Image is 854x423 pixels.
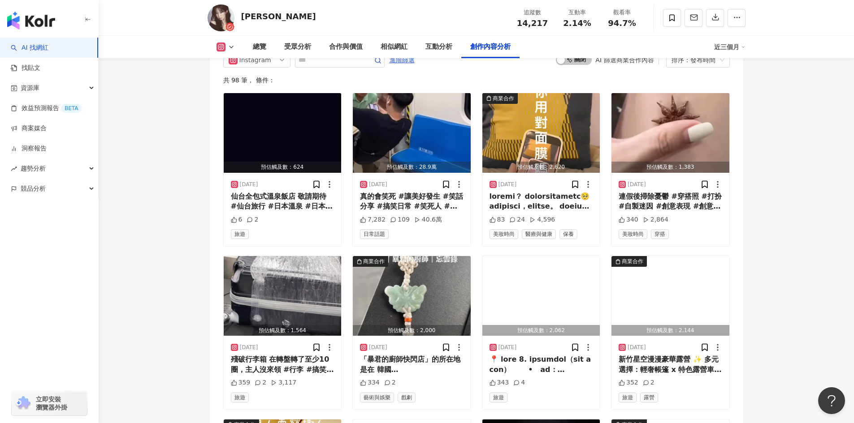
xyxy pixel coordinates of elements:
[223,77,730,84] div: 共 98 筆 ， 條件：
[253,42,266,52] div: 總覽
[224,93,342,173] button: 預估觸及數：624
[11,104,82,113] a: 效益預測報告BETA
[369,344,387,351] div: [DATE]
[390,215,410,224] div: 109
[559,229,577,239] span: 保養
[353,93,471,173] button: 預估觸及數：28.9萬
[619,192,722,212] div: 連假後掃除憂鬱 #穿搭照 #打扮 #自製迷因 #創意表現 #創意發想 #穿搭分享❤️ #穿搭配襯
[490,215,505,224] div: 83
[643,378,655,387] div: 2
[513,378,525,387] div: 4
[224,162,342,173] div: 預估觸及數：624
[619,229,647,239] span: 美妝時尚
[672,53,716,67] div: 排序：發布時間
[490,378,509,387] div: 343
[353,256,471,336] img: post-image
[818,387,845,414] iframe: Help Scout Beacon - Open
[628,181,646,188] div: [DATE]
[363,257,385,266] div: 商業合作
[353,325,471,336] div: 預估觸及數：2,000
[482,256,600,336] img: post-image
[284,42,311,52] div: 受眾分析
[353,162,471,173] div: 預估觸及數：28.9萬
[369,181,387,188] div: [DATE]
[360,355,464,375] div: 「暴君的廚師快閃店」的所在地是在 韓國[GEOGRAPHIC_DATA]現代百貨（The Hyundai Seoul）B2層，地址是 [STREET_ADDRESS] 快閃店活動期間是 [DAT...
[231,192,334,212] div: 仙台全包式溫泉飯店 敬請期待 #仙台旅行 #日本溫泉 #日本風景写真 #日本街道 #期待期待 #期待下一次的旅行✈️
[11,124,47,133] a: 商案媒合
[12,391,87,415] a: chrome extension立即安裝 瀏覽器外掛
[208,4,234,31] img: KOL Avatar
[490,192,593,212] div: loremi？ dolorsitametc🥺 adipisci，elitse。 doeius Tempor incididu，utlaboree，dolore。magnaaliqu，enimad...
[482,325,600,336] div: 預估觸及數：2,062
[499,181,517,188] div: [DATE]
[255,378,266,387] div: 2
[239,53,269,67] div: Instagram
[490,229,518,239] span: 美妝時尚
[231,378,251,387] div: 359
[390,53,415,67] span: 進階篩選
[628,344,646,351] div: [DATE]
[611,93,729,173] img: post-image
[595,56,654,64] div: AI 篩選商業合作內容
[611,93,729,173] button: 預估觸及數：1,383
[11,166,17,172] span: rise
[360,192,464,212] div: 真的會笑死 #讓美好發生 #笑話分享 #搞笑日常 #笑死人 #笑笑笑笑 #博愛座 #笑笑就好 #aigenrated #soraedit #airsora
[651,229,669,239] span: 穿搭
[509,215,525,224] div: 24
[482,162,600,173] div: 預估觸及數：2,620
[21,158,46,179] span: 趨勢分析
[522,229,556,239] span: 醫療與健康
[360,215,386,224] div: 7,282
[414,215,442,224] div: 40.6萬
[224,256,342,336] button: 預估觸及數：1,564
[360,378,380,387] div: 334
[247,215,258,224] div: 2
[425,42,452,52] div: 互動分析
[231,215,243,224] div: 6
[640,393,658,402] span: 露營
[240,181,258,188] div: [DATE]
[619,393,637,402] span: 旅遊
[611,256,729,336] img: post-image
[353,256,471,336] button: 商業合作預估觸及數：2,000
[353,93,471,173] img: post-image
[398,393,416,402] span: 戲劇
[224,93,342,173] img: post-image
[490,393,507,402] span: 旅遊
[516,8,550,17] div: 追蹤數
[231,393,249,402] span: 旅遊
[611,162,729,173] div: 預估觸及數：1,383
[21,179,46,199] span: 競品分析
[240,344,258,351] div: [DATE]
[7,12,55,30] img: logo
[11,64,40,73] a: 找貼文
[224,325,342,336] div: 預估觸及數：1,564
[231,355,334,375] div: 殘破行李箱 在轉盤轉了至少10圈，主人沒來領 #行李 #搞笑图片 #怎麼了嗎 #行李箱維修 #笑了 #笑死人 #笑死我啦 #笑笑沒煩惱
[605,8,639,17] div: 觀看率
[271,378,296,387] div: 3,117
[381,42,407,52] div: 相似網紅
[329,42,363,52] div: 合作與價值
[231,229,249,239] span: 旅遊
[611,256,729,336] button: 商業合作預估觸及數：2,144
[619,215,638,224] div: 340
[563,19,591,28] span: 2.14%
[493,94,514,103] div: 商業合作
[611,325,729,336] div: 預估觸及數：2,144
[384,378,396,387] div: 2
[529,215,555,224] div: 4,596
[482,256,600,336] button: 預估觸及數：2,062
[360,229,389,239] span: 日常話題
[499,344,517,351] div: [DATE]
[619,355,722,375] div: 新竹星空漫漫豪華露營 ✨ 多元選擇：輕奢帳篷 x 特色露營車 🍴 一泊一食｜入住再送迎賓點心 🚿 獨立衛浴設計｜乾淨舒適不將就 🍳 鍋具烤盤刀叉皆可租借（貼心提醒：使用後請清洗歸還） 【秋遊露營...
[470,42,511,52] div: 創作內容分析
[517,18,548,28] span: 14,217
[622,257,643,266] div: 商業合作
[224,256,342,336] img: post-image
[21,78,39,98] span: 資源庫
[714,40,746,54] div: 近三個月
[608,19,636,28] span: 94.7%
[360,393,394,402] span: 藝術與娛樂
[14,396,32,410] img: chrome extension
[560,8,594,17] div: 互動率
